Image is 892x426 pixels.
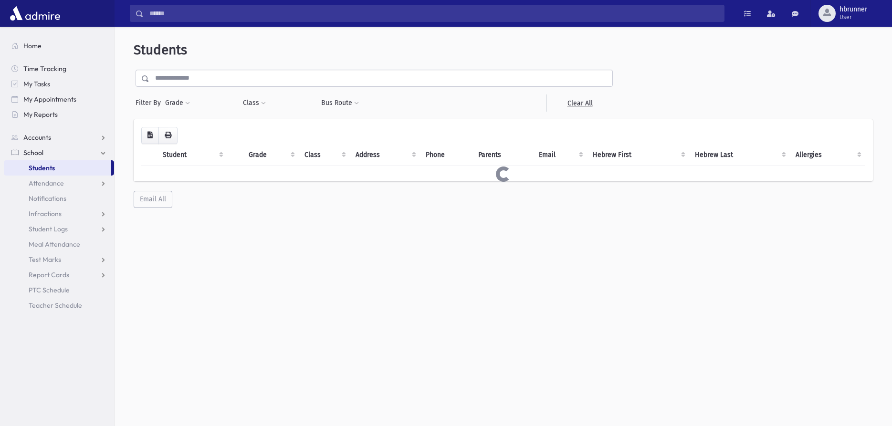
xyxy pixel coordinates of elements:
button: Grade [165,94,190,112]
input: Search [144,5,724,22]
span: Test Marks [29,255,61,264]
button: Print [158,127,178,144]
span: Notifications [29,194,66,203]
a: Report Cards [4,267,114,282]
span: My Appointments [23,95,76,104]
a: PTC Schedule [4,282,114,298]
img: AdmirePro [8,4,63,23]
a: Infractions [4,206,114,221]
button: Class [242,94,266,112]
span: User [840,13,867,21]
span: Report Cards [29,270,69,279]
a: Time Tracking [4,61,114,76]
th: Student [157,144,227,166]
th: Allergies [790,144,865,166]
span: Home [23,42,42,50]
a: Clear All [546,94,613,112]
th: Phone [420,144,472,166]
th: Grade [243,144,299,166]
span: Filter By [136,98,165,108]
span: Time Tracking [23,64,66,73]
span: My Tasks [23,80,50,88]
a: Notifications [4,191,114,206]
a: Student Logs [4,221,114,237]
th: Class [299,144,350,166]
button: Email All [134,191,172,208]
a: Attendance [4,176,114,191]
a: Teacher Schedule [4,298,114,313]
span: School [23,148,43,157]
span: Meal Attendance [29,240,80,249]
button: Bus Route [321,94,359,112]
a: My Appointments [4,92,114,107]
span: Teacher Schedule [29,301,82,310]
span: Attendance [29,179,64,187]
span: Infractions [29,209,62,218]
th: Hebrew Last [689,144,789,166]
span: Students [134,42,187,58]
th: Parents [472,144,533,166]
a: Test Marks [4,252,114,267]
a: Home [4,38,114,53]
span: Accounts [23,133,51,142]
span: My Reports [23,110,58,119]
th: Email [533,144,587,166]
a: My Reports [4,107,114,122]
a: Accounts [4,130,114,145]
span: hbrunner [840,6,867,13]
span: Student Logs [29,225,68,233]
a: Students [4,160,111,176]
button: CSV [141,127,159,144]
th: Hebrew First [587,144,689,166]
a: Meal Attendance [4,237,114,252]
th: Address [350,144,420,166]
span: Students [29,164,55,172]
a: School [4,145,114,160]
span: PTC Schedule [29,286,70,294]
a: My Tasks [4,76,114,92]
